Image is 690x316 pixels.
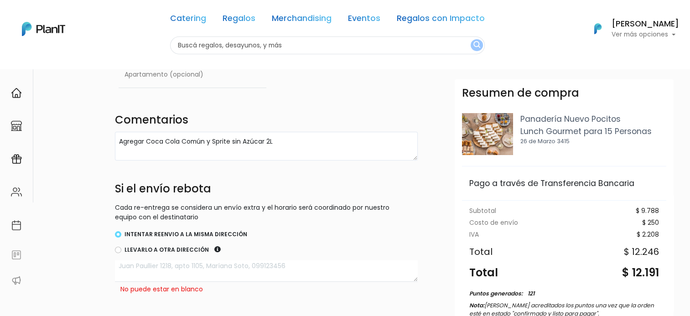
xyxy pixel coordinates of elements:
img: home-e721727adea9d79c4d83392d1f703f7f8bce08238fde08b1acbfd93340b81755.svg [11,88,22,98]
a: Regalos con Impacto [397,15,485,26]
div: Puntos generados: [469,290,523,298]
div: Pago a través de Transferencia Bancaria [469,177,659,189]
div: IVA [469,232,479,238]
p: Ver más opciones [612,31,679,38]
img: partners-52edf745621dab592f3b2c58e3bca9d71375a7ef29c3b500c9f145b62cc070d4.svg [11,275,22,286]
h4: Si el envío rebota [115,182,418,199]
p: Panadería Nuevo Pocitos [520,113,666,125]
button: PlanIt Logo [PERSON_NAME] Ver más opciones [582,17,679,41]
img: calendar-87d922413cdce8b2cf7b7f5f62616a5cf9e4887200fb71536465627b3292af00.svg [11,220,22,231]
img: PlanIt Logo [22,22,65,36]
p: Cada re-entrega se considera un envío extra y el horario será coordinado por nuestro equipo con e... [115,203,418,222]
img: search_button-432b6d5273f82d61273b3651a40e1bd1b912527efae98b1b7a1b2c0702e16a8d.svg [473,41,480,50]
div: No puede estar en blanco [115,285,418,294]
div: $ 2.208 [637,232,659,238]
div: $ 250 [642,220,659,226]
div: $ 9.788 [636,208,659,214]
div: Costo de envío [469,220,518,226]
a: Catering [170,15,206,26]
p: Lunch Gourmet para 15 Personas [520,125,666,137]
h4: Comentarios [115,114,418,129]
div: ¿Necesitás ayuda? [47,9,131,26]
div: Total [469,264,498,281]
input: Apartamento (opcional) [119,62,266,88]
label: Intentar reenvio a la misma dirección [125,230,247,238]
img: people-662611757002400ad9ed0e3c099ab2801c6687ba6c219adb57efc949bc21e19d.svg [11,186,22,197]
div: $ 12.246 [624,247,659,256]
img: Captura_de_pantalla_2025-07-25_105912.png [462,113,513,155]
h6: [PERSON_NAME] [612,20,679,28]
p: 26 de Marzo 3415 [520,137,666,145]
img: marketplace-4ceaa7011d94191e9ded77b95e3339b90024bf715f7c57f8cf31f2d8c509eaba.svg [11,120,22,131]
div: Total [469,247,493,256]
img: campaigns-02234683943229c281be62815700db0a1741e53638e28bf9629b52c665b00959.svg [11,154,22,165]
img: PlanIt Logo [588,19,608,39]
input: Buscá regalos, desayunos, y más [170,36,485,54]
div: $ 12.191 [622,264,659,281]
h3: Resumen de compra [462,87,579,100]
a: Regalos [223,15,255,26]
label: Llevarlo a otra dirección [125,246,209,254]
div: Subtotal [469,208,496,214]
div: 121 [528,290,534,298]
a: Eventos [348,15,380,26]
img: feedback-78b5a0c8f98aac82b08bfc38622c3050aee476f2c9584af64705fc4e61158814.svg [11,249,22,260]
a: Merchandising [272,15,332,26]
